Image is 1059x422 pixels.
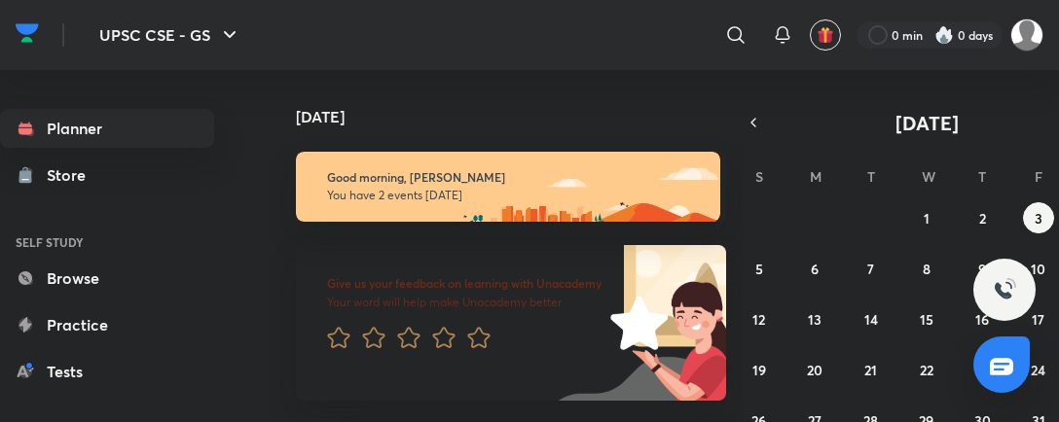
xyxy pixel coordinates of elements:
img: ttu [993,278,1016,301]
button: UPSC CSE - GS [88,16,253,54]
abbr: Sunday [755,167,763,186]
h4: [DATE] [296,109,746,124]
button: October 20, 2025 [799,354,830,385]
p: Your word will help make Unacademy better [327,295,605,310]
abbr: October 10, 2025 [1031,260,1045,278]
button: October 7, 2025 [856,253,887,284]
button: October 10, 2025 [1023,253,1054,284]
abbr: Wednesday [922,167,935,186]
abbr: October 13, 2025 [808,310,822,329]
div: Store [47,163,97,187]
abbr: October 21, 2025 [864,361,877,379]
button: October 15, 2025 [911,303,942,334]
abbr: Friday [1035,167,1042,186]
abbr: Monday [810,167,822,186]
button: October 9, 2025 [967,253,998,284]
button: October 3, 2025 [1023,202,1054,233]
img: ADITYA [1010,18,1043,52]
abbr: Tuesday [867,167,875,186]
button: October 8, 2025 [911,253,942,284]
abbr: October 16, 2025 [975,310,989,329]
abbr: October 8, 2025 [923,260,931,278]
button: October 12, 2025 [744,303,775,334]
button: October 14, 2025 [856,303,887,334]
abbr: October 7, 2025 [867,260,874,278]
button: October 6, 2025 [799,253,830,284]
button: October 21, 2025 [856,354,887,385]
button: October 23, 2025 [967,354,998,385]
abbr: October 22, 2025 [920,361,933,379]
span: [DATE] [895,110,959,136]
abbr: October 12, 2025 [752,310,765,329]
abbr: October 19, 2025 [752,361,766,379]
button: October 17, 2025 [1023,303,1054,334]
button: avatar [810,19,841,51]
abbr: October 2, 2025 [979,209,986,228]
abbr: October 3, 2025 [1035,209,1042,228]
abbr: October 17, 2025 [1032,310,1044,329]
abbr: October 15, 2025 [920,310,933,329]
button: October 1, 2025 [911,202,942,233]
button: October 16, 2025 [967,303,998,334]
abbr: October 9, 2025 [978,260,986,278]
button: October 13, 2025 [799,303,830,334]
a: Company Logo [16,18,39,53]
button: October 24, 2025 [1023,354,1054,385]
button: October 19, 2025 [744,354,775,385]
button: October 2, 2025 [967,202,998,233]
img: Company Logo [16,18,39,48]
h6: Good morning, [PERSON_NAME] [327,170,695,185]
abbr: October 14, 2025 [864,310,878,329]
abbr: October 5, 2025 [755,260,763,278]
abbr: Thursday [978,167,986,186]
img: morning [296,152,720,222]
button: October 5, 2025 [744,253,775,284]
button: October 22, 2025 [911,354,942,385]
img: avatar [817,26,834,44]
img: streak [934,25,954,45]
abbr: October 24, 2025 [1031,361,1045,379]
abbr: October 23, 2025 [975,361,990,379]
img: feedback_image [544,245,726,401]
abbr: October 6, 2025 [811,260,819,278]
abbr: October 20, 2025 [807,361,822,379]
p: You have 2 events [DATE] [327,188,695,203]
abbr: October 1, 2025 [924,209,930,228]
h6: Give us your feedback on learning with Unacademy [327,276,605,291]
